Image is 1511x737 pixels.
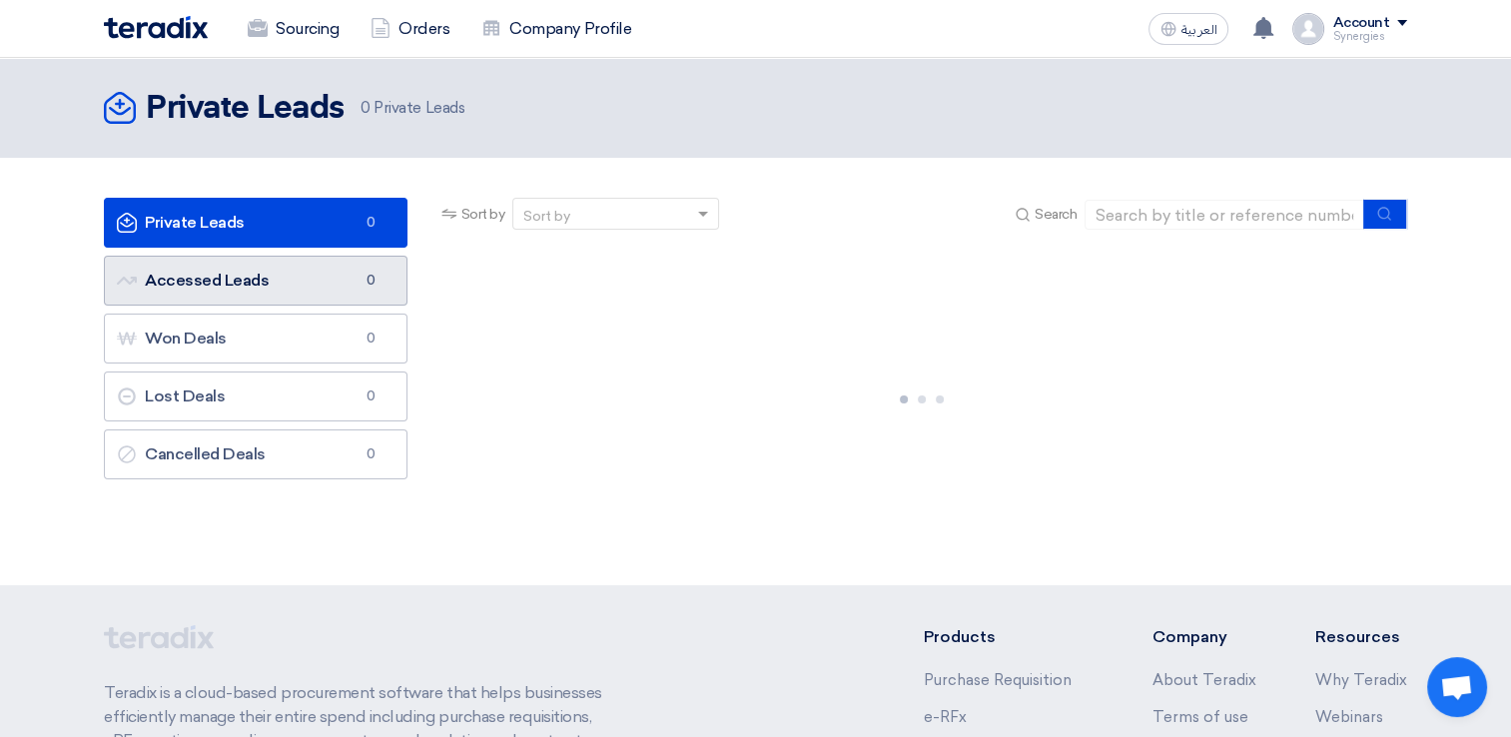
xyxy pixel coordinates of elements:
[359,386,382,406] span: 0
[1315,625,1407,649] li: Resources
[461,204,505,225] span: Sort by
[1085,200,1364,230] input: Search by title or reference number
[359,213,382,233] span: 0
[361,99,371,117] span: 0
[1180,23,1216,37] span: العربية
[1035,204,1077,225] span: Search
[1315,671,1407,689] a: Why Teradix
[1427,657,1487,717] a: Open chat
[355,7,465,51] a: Orders
[104,198,407,248] a: Private Leads0
[104,314,407,364] a: Won Deals0
[1315,708,1383,726] a: Webinars
[1151,625,1255,649] li: Company
[924,625,1093,649] li: Products
[523,206,570,227] div: Sort by
[465,7,647,51] a: Company Profile
[361,97,464,120] span: Private Leads
[104,371,407,421] a: Lost Deals0
[924,708,967,726] a: e-RFx
[1151,671,1255,689] a: About Teradix
[1332,31,1407,42] div: Synergies
[359,329,382,349] span: 0
[104,16,208,39] img: Teradix logo
[104,429,407,479] a: Cancelled Deals0
[146,89,345,129] h2: Private Leads
[232,7,355,51] a: Sourcing
[104,256,407,306] a: Accessed Leads0
[924,671,1072,689] a: Purchase Requisition
[1332,15,1389,32] div: Account
[1292,13,1324,45] img: profile_test.png
[359,444,382,464] span: 0
[359,271,382,291] span: 0
[1151,708,1247,726] a: Terms of use
[1148,13,1228,45] button: العربية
